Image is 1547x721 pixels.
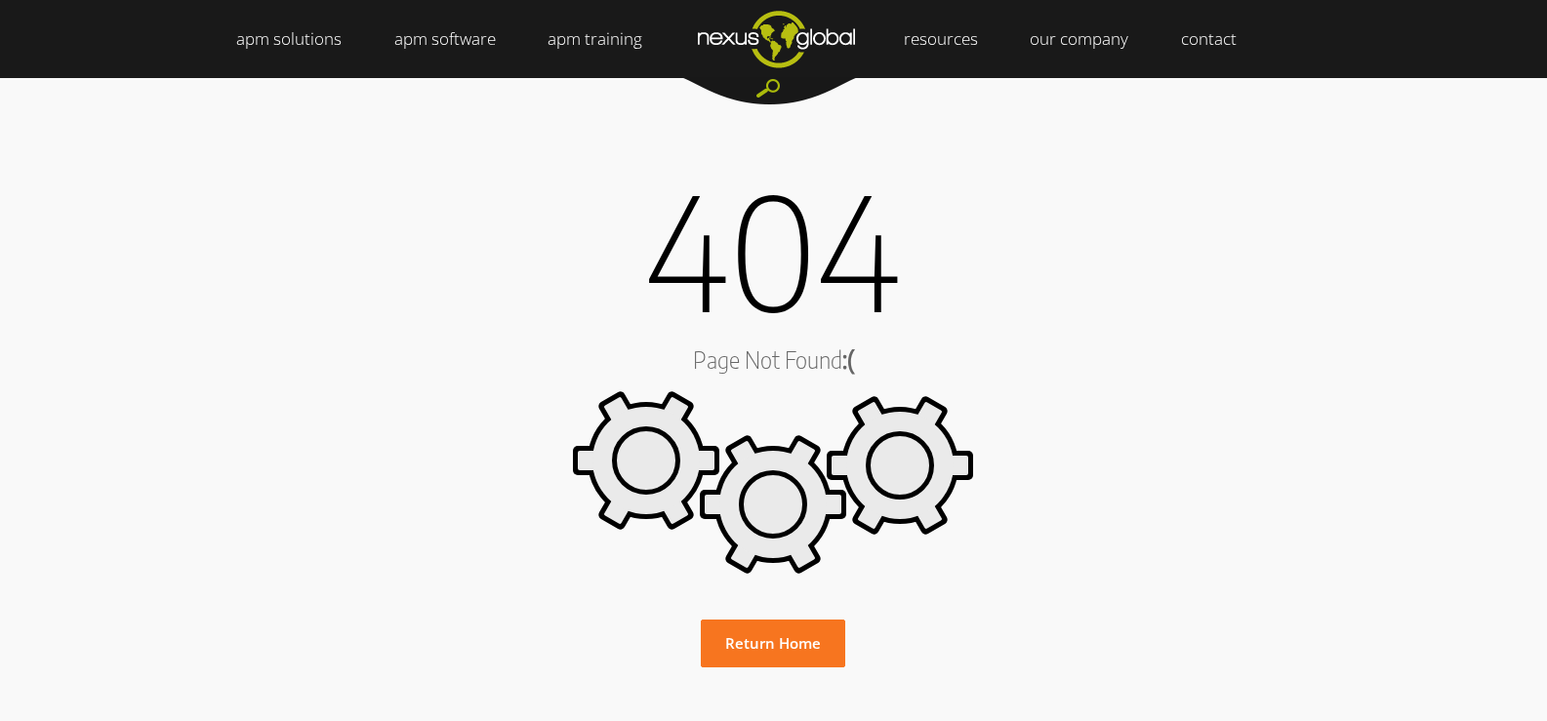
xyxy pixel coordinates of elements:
b: :( [842,344,854,374]
h1: 404 [488,171,1060,327]
h2: Page Not Found [488,346,1060,372]
span: Return Home [725,633,821,653]
a: Return Home [701,620,845,667]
